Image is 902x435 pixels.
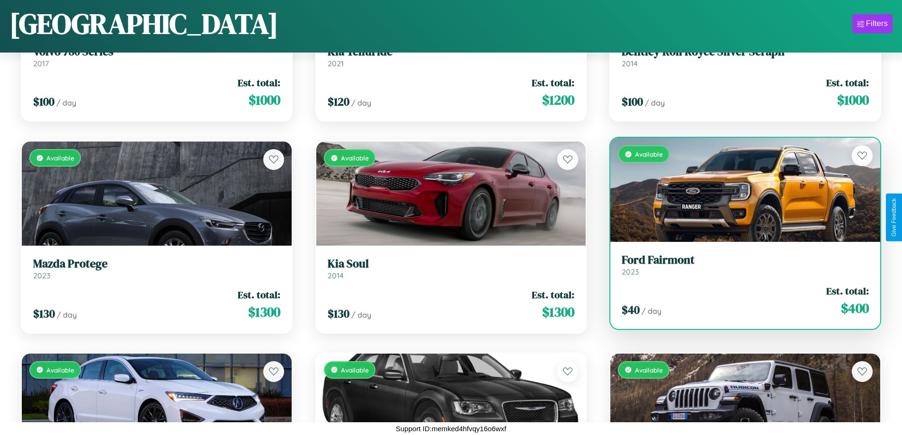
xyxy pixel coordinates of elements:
[56,98,76,107] span: / day
[341,366,369,374] span: Available
[57,310,77,320] span: / day
[642,306,661,316] span: / day
[852,14,893,33] button: Filters
[891,198,897,237] div: Give Feedback
[238,288,280,302] span: Est. total:
[622,267,639,276] span: 2023
[622,302,640,318] span: $ 40
[645,98,665,107] span: / day
[249,90,280,109] span: $ 1000
[532,288,574,302] span: Est. total:
[635,366,663,374] span: Available
[328,257,575,280] a: Kia Soul2014
[328,45,575,68] a: Kia Telluride2021
[248,302,280,321] span: $ 1300
[866,19,888,28] div: Filters
[33,94,54,109] span: $ 100
[396,422,506,435] p: Support ID: memked4hfvqy16o6wxf
[46,154,74,162] span: Available
[238,76,280,89] span: Est. total:
[9,4,278,43] h1: [GEOGRAPHIC_DATA]
[328,257,575,271] h3: Kia Soul
[837,90,869,109] span: $ 1000
[341,154,369,162] span: Available
[33,59,49,68] span: 2017
[328,271,344,280] span: 2014
[622,94,643,109] span: $ 100
[46,366,74,374] span: Available
[622,45,869,68] a: Bentley Roll Royce Silver Seraph2014
[622,253,869,267] h3: Ford Fairmont
[622,59,638,68] span: 2014
[622,45,869,59] h3: Bentley Roll Royce Silver Seraph
[328,59,344,68] span: 2021
[542,90,574,109] span: $ 1200
[351,98,371,107] span: / day
[841,299,869,318] span: $ 400
[33,45,280,68] a: Volvo 780 Series2017
[351,310,371,320] span: / day
[635,150,663,158] span: Available
[33,306,55,321] span: $ 130
[328,306,349,321] span: $ 130
[328,94,349,109] span: $ 120
[826,284,869,298] span: Est. total:
[622,253,869,276] a: Ford Fairmont2023
[33,257,280,271] h3: Mazda Protege
[542,302,574,321] span: $ 1300
[826,76,869,89] span: Est. total:
[33,257,280,280] a: Mazda Protege2023
[33,271,50,280] span: 2023
[532,76,574,89] span: Est. total:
